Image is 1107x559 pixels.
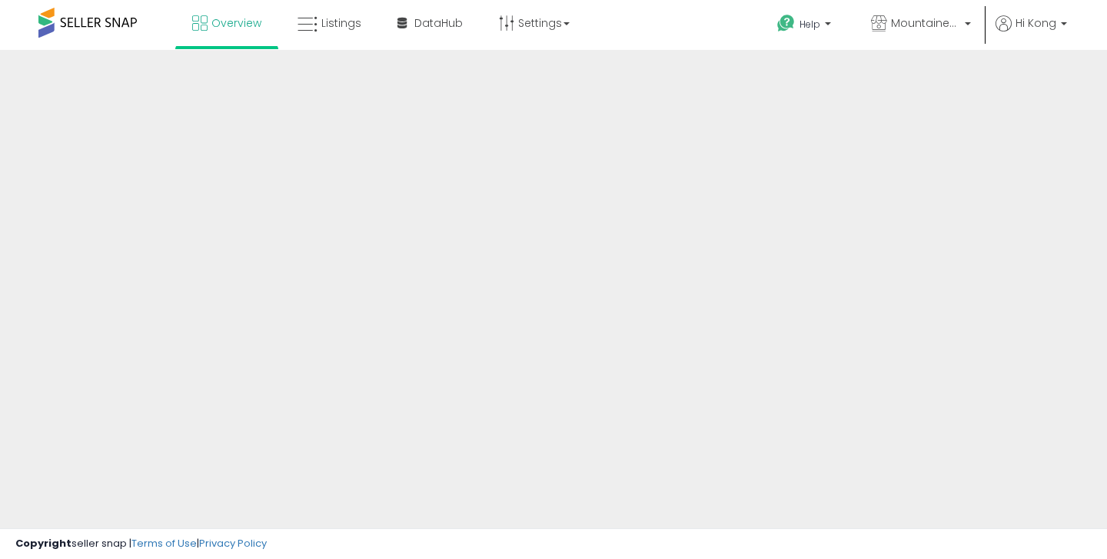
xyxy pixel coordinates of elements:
span: Help [799,18,820,31]
span: Overview [211,15,261,31]
span: MountaineerBrand [891,15,960,31]
a: Help [765,2,846,50]
i: Get Help [776,14,796,33]
span: Hi Kong [1016,15,1056,31]
div: seller snap | | [15,537,267,551]
a: Hi Kong [996,15,1067,50]
a: Privacy Policy [199,536,267,551]
strong: Copyright [15,536,71,551]
span: DataHub [414,15,463,31]
a: Terms of Use [131,536,197,551]
span: Listings [321,15,361,31]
